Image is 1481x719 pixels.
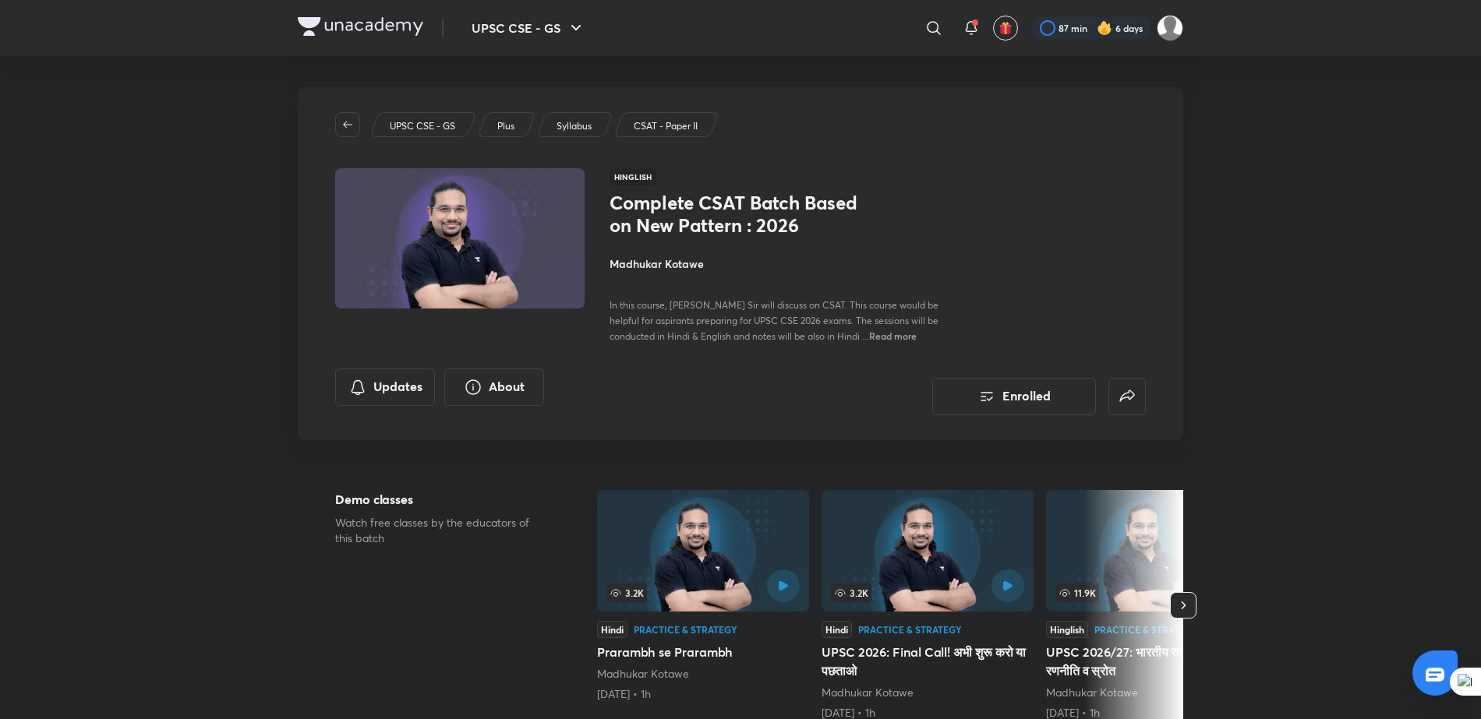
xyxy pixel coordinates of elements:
div: Hinglish [1046,621,1088,638]
a: UPSC CSE - GS [387,119,458,133]
span: 11.9K [1055,583,1099,602]
h5: UPSC 2026: Final Call! अभी शुरू करो या पछताओ [822,643,1034,680]
h1: Complete CSAT Batch Based on New Pattern : 2026 [610,192,864,237]
a: Syllabus [554,119,595,133]
p: CSAT - Paper II [634,119,698,133]
h5: Demo classes [335,490,547,509]
a: 3.2KHindiPractice & StrategyPrarambh se PrarambhMadhukar Kotawe[DATE] • 1h [597,490,809,702]
div: 11th May • 1h [597,686,809,702]
a: Company Logo [298,17,423,40]
button: Updates [335,368,435,406]
div: Madhukar Kotawe [597,666,809,682]
span: 3.2K [606,583,647,602]
span: In this course, [PERSON_NAME] Sir will discuss on CSAT. This course would be helpful for aspirant... [610,299,938,342]
button: UPSC CSE - GS [462,12,595,44]
div: Hindi [597,621,627,638]
p: UPSC CSE - GS [390,119,455,133]
button: avatar [993,16,1018,41]
button: Enrolled [932,378,1096,415]
h5: Prarambh se Prarambh [597,643,809,661]
img: Thumbnail [333,167,587,310]
h4: Madhukar Kotawe [610,256,959,272]
div: Hindi [822,621,852,638]
img: avatar [999,21,1013,35]
div: Madhukar Kotawe [1046,685,1258,700]
button: false [1108,378,1146,415]
h5: UPSC 2026/27: भारतीय राजव्यवस्था : रणनीति व स्रोत [1046,643,1258,680]
img: streak [1097,20,1112,36]
div: Practice & Strategy [634,625,737,634]
a: Madhukar Kotawe [822,685,914,700]
p: Watch free classes by the educators of this batch [335,515,547,546]
span: Read more [869,330,917,342]
span: Hinglish [610,168,656,185]
div: Practice & Strategy [858,625,962,634]
a: Madhukar Kotawe [1046,685,1138,700]
a: CSAT - Paper II [631,119,701,133]
span: 3.2K [831,583,871,602]
p: Plus [497,119,514,133]
img: Company Logo [298,17,423,36]
a: Madhukar Kotawe [597,666,689,681]
div: Madhukar Kotawe [822,685,1034,700]
button: About [444,368,544,406]
a: Plus [495,119,518,133]
img: Ayushi Singh [1157,15,1183,41]
a: Prarambh se Prarambh [597,490,809,702]
p: Syllabus [557,119,592,133]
